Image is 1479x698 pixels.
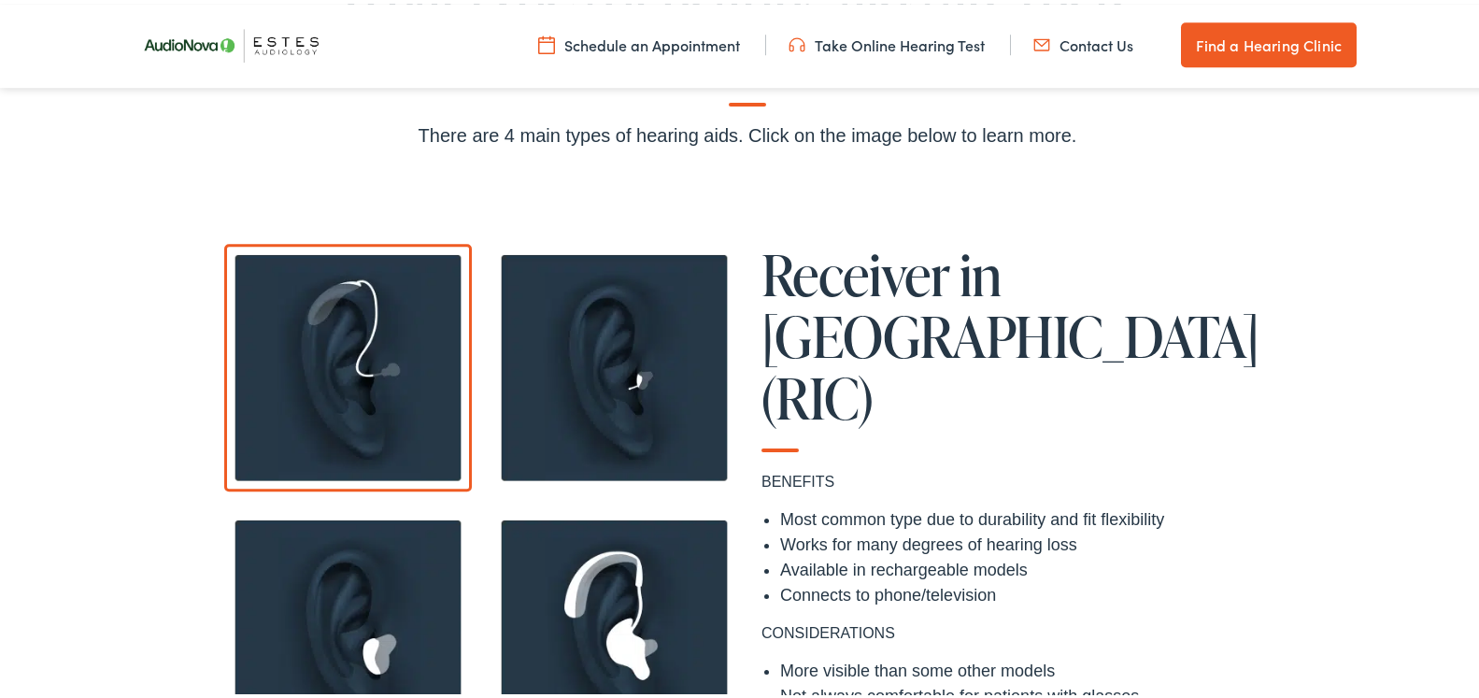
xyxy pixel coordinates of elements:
[761,619,1266,641] p: CONSIDERATIONS
[761,467,1266,490] p: BENEFITS
[761,240,1266,449] h1: Receiver in [GEOGRAPHIC_DATA] (RIC)
[1033,31,1133,51] a: Contact Us
[538,31,555,51] img: utility icon
[1181,19,1357,64] a: Find a Hearing Clinic
[789,31,805,51] img: utility icon
[780,554,1266,579] li: Available in rechargeable models
[538,31,740,51] a: Schedule an Appointment
[60,117,1435,147] div: There are 4 main types of hearing aids. Click on the image below to learn more.
[780,655,1266,680] li: More visible than some other models
[1033,31,1050,51] img: utility icon
[789,31,985,51] a: Take Online Hearing Test
[780,579,1266,605] li: Connects to phone/television
[780,529,1266,554] li: Works for many degrees of hearing loss
[780,504,1266,529] li: Most common type due to durability and fit flexibility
